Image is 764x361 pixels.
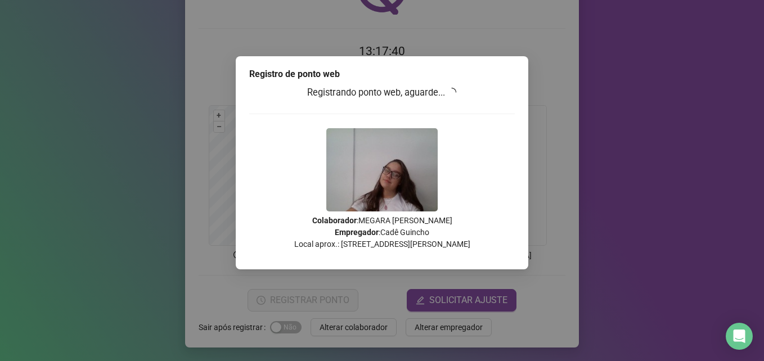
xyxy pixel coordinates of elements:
[249,85,515,100] h3: Registrando ponto web, aguarde...
[249,67,515,81] div: Registro de ponto web
[335,228,379,237] strong: Empregador
[312,216,357,225] strong: Colaborador
[249,215,515,250] p: : MEGARA [PERSON_NAME] : Cadê Guincho Local aprox.: [STREET_ADDRESS][PERSON_NAME]
[726,323,753,350] div: Open Intercom Messenger
[446,86,459,98] span: loading
[326,128,438,211] img: Z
